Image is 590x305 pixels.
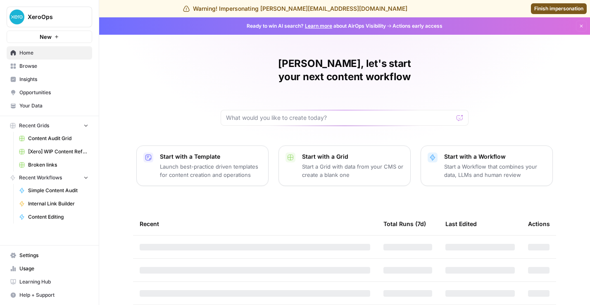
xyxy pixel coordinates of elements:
[444,152,546,161] p: Start with a Workflow
[7,172,92,184] button: Recent Workflows
[15,145,92,158] a: [Xero] WIP Content Refresh
[7,275,92,288] a: Learning Hub
[19,265,88,272] span: Usage
[528,212,550,235] div: Actions
[247,22,386,30] span: Ready to win AI search? about AirOps Visibility
[19,102,88,110] span: Your Data
[7,262,92,275] a: Usage
[444,162,546,179] p: Start a Workflow that combines your data, LLMs and human review
[28,187,88,194] span: Simple Content Audit
[445,212,477,235] div: Last Edited
[15,210,92,224] a: Content Editing
[7,99,92,112] a: Your Data
[28,213,88,221] span: Content Editing
[19,49,88,57] span: Home
[19,291,88,299] span: Help + Support
[305,23,332,29] a: Learn more
[140,212,370,235] div: Recent
[7,46,92,60] a: Home
[534,5,583,12] span: Finish impersonation
[28,135,88,142] span: Content Audit Grid
[160,152,262,161] p: Start with a Template
[19,76,88,83] span: Insights
[302,152,404,161] p: Start with a Grid
[15,197,92,210] a: Internal Link Builder
[302,162,404,179] p: Start a Grid with data from your CMS or create a blank one
[183,5,407,13] div: Warning! Impersonating [PERSON_NAME][EMAIL_ADDRESS][DOMAIN_NAME]
[7,249,92,262] a: Settings
[19,62,88,70] span: Browse
[28,161,88,169] span: Broken links
[40,33,52,41] span: New
[19,122,49,129] span: Recent Grids
[15,184,92,197] a: Simple Content Audit
[421,145,553,186] button: Start with a WorkflowStart a Workflow that combines your data, LLMs and human review
[7,73,92,86] a: Insights
[19,252,88,259] span: Settings
[160,162,262,179] p: Launch best-practice driven templates for content creation and operations
[28,200,88,207] span: Internal Link Builder
[7,119,92,132] button: Recent Grids
[28,13,78,21] span: XeroOps
[136,145,269,186] button: Start with a TemplateLaunch best-practice driven templates for content creation and operations
[15,158,92,172] a: Broken links
[531,3,587,14] a: Finish impersonation
[7,31,92,43] button: New
[19,278,88,286] span: Learning Hub
[7,7,92,27] button: Workspace: XeroOps
[28,148,88,155] span: [Xero] WIP Content Refresh
[19,89,88,96] span: Opportunities
[19,174,62,181] span: Recent Workflows
[393,22,442,30] span: Actions early access
[226,114,453,122] input: What would you like to create today?
[7,86,92,99] a: Opportunities
[7,60,92,73] a: Browse
[383,212,426,235] div: Total Runs (7d)
[10,10,24,24] img: XeroOps Logo
[221,57,469,83] h1: [PERSON_NAME], let's start your next content workflow
[278,145,411,186] button: Start with a GridStart a Grid with data from your CMS or create a blank one
[15,132,92,145] a: Content Audit Grid
[7,288,92,302] button: Help + Support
